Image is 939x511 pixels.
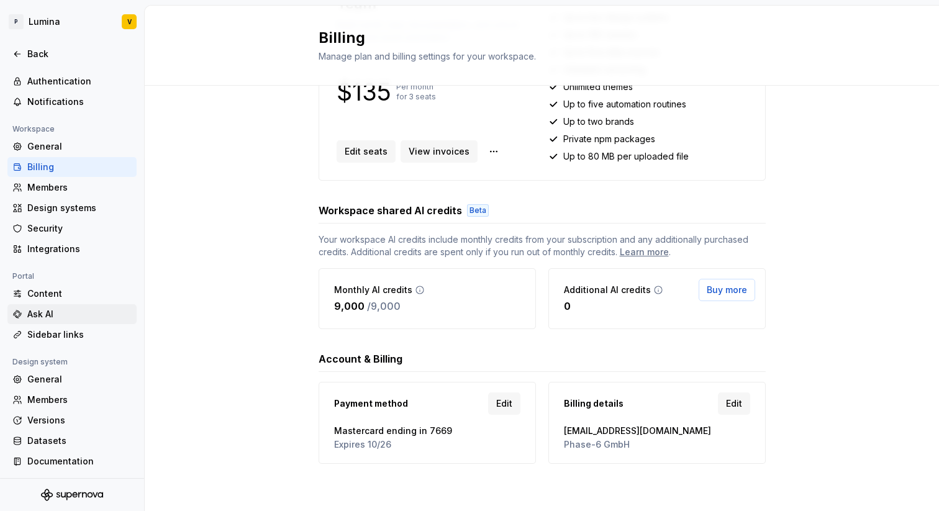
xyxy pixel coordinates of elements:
a: Learn more [620,246,669,258]
p: Per month for 3 seats [396,82,436,102]
button: Edit seats [337,140,396,163]
div: Sidebar links [27,328,132,341]
p: / 9,000 [367,299,401,314]
a: Members [7,390,137,410]
p: Unlimited themes [563,81,633,93]
div: Integrations [27,243,132,255]
a: Integrations [7,239,137,259]
span: Manage plan and billing settings for your workspace. [319,51,536,61]
a: Sidebar links [7,325,137,345]
div: General [27,140,132,153]
svg: Supernova Logo [41,489,103,501]
div: Datasets [27,435,132,447]
div: Portal [7,269,39,284]
p: 0 [564,299,571,314]
p: Up to 80 MB per uploaded file [563,150,689,163]
p: Private npm packages [563,133,655,145]
div: Ask AI [27,308,132,320]
a: Billing [7,157,137,177]
div: Members [27,181,132,194]
h3: Workspace shared AI credits [319,203,462,218]
a: Ask AI [7,304,137,324]
div: Content [27,287,132,300]
div: Lumina [29,16,60,28]
span: Expires 10/26 [334,438,520,451]
div: Notifications [27,96,132,108]
a: Members [7,178,137,197]
div: General [27,373,132,386]
a: Back [7,44,137,64]
a: Security [7,219,137,238]
span: Phase-6 GmbH [564,438,750,451]
div: Authentication [27,75,132,88]
p: Up to two brands [563,115,634,128]
a: General [7,369,137,389]
div: Workspace [7,122,60,137]
a: General [7,137,137,156]
span: View invoices [409,145,469,158]
p: $135 [337,84,391,99]
a: Notifications [7,92,137,112]
div: Versions [27,414,132,427]
a: Documentation [7,451,137,471]
span: Edit seats [345,145,388,158]
div: Documentation [27,455,132,468]
div: V [127,17,132,27]
a: Edit [718,392,750,415]
p: 9,000 [334,299,365,314]
div: Billing [27,161,132,173]
span: Edit [496,397,512,410]
div: Security [27,222,132,235]
p: Additional AI credits [564,284,651,296]
p: Monthly AI credits [334,284,412,296]
a: Datasets [7,431,137,451]
h3: Account & Billing [319,351,402,366]
span: [EMAIL_ADDRESS][DOMAIN_NAME] [564,425,750,437]
div: Back [27,48,132,60]
a: Edit [488,392,520,415]
div: Beta [467,204,489,217]
a: Design systems [7,198,137,218]
span: Payment method [334,397,408,410]
a: View invoices [401,140,478,163]
a: Authentication [7,71,137,91]
a: Content [7,284,137,304]
button: Buy more [699,279,755,301]
span: Billing details [564,397,624,410]
div: Design system [7,355,73,369]
div: P [9,14,24,29]
span: Mastercard ending in 7669 [334,425,520,437]
button: PLuminaV [2,8,142,35]
h2: Billing [319,28,751,48]
div: Design systems [27,202,132,214]
div: Members [27,394,132,406]
p: Up to five automation routines [563,98,686,111]
span: Your workspace AI credits include monthly credits from your subscription and any additionally pur... [319,233,766,258]
a: Versions [7,410,137,430]
span: Edit [726,397,742,410]
span: Buy more [707,284,747,296]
